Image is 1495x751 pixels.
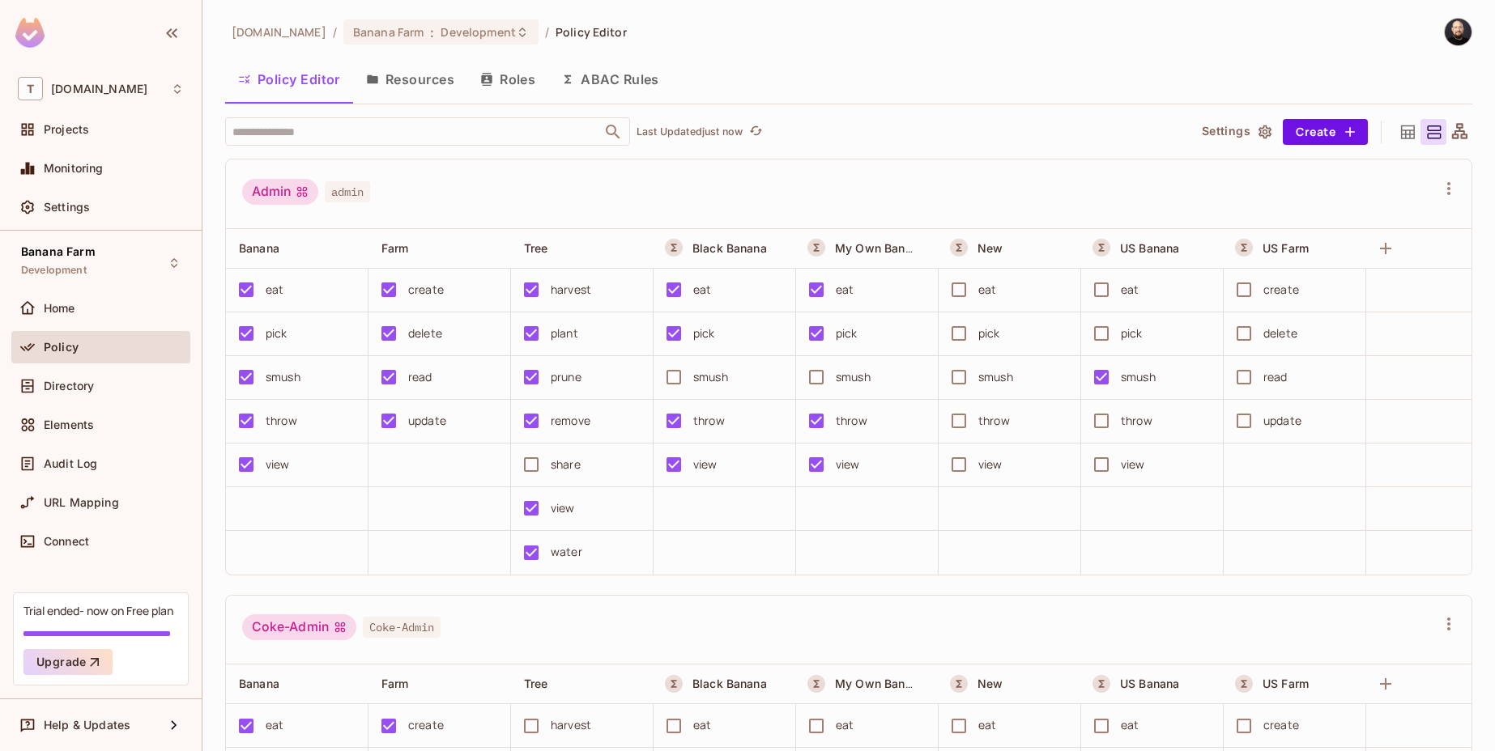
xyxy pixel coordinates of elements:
div: Admin [242,179,318,205]
span: Click to refresh data [743,122,765,142]
span: the active workspace [232,24,326,40]
span: US Farm [1263,677,1309,690]
div: pick [266,325,287,342]
button: A Resource Set is a dynamically conditioned resource, defined by real-time criteria. [665,239,683,257]
span: URL Mapping [44,496,119,509]
span: New [977,241,1003,255]
span: Tree [524,241,548,255]
div: update [1263,412,1301,430]
div: pick [1121,325,1143,342]
div: smush [836,368,871,386]
button: A Resource Set is a dynamically conditioned resource, defined by real-time criteria. [807,675,825,693]
button: A Resource Set is a dynamically conditioned resource, defined by real-time criteria. [807,239,825,257]
span: Projects [44,123,89,136]
div: read [408,368,432,386]
div: view [978,456,1003,473]
div: throw [1121,412,1152,430]
button: A Resource Set is a dynamically conditioned resource, defined by real-time criteria. [665,675,683,693]
button: A Resource Set is a dynamically conditioned resource, defined by real-time criteria. [950,675,968,693]
div: eat [266,716,283,734]
div: throw [693,412,725,430]
div: pick [836,325,858,342]
button: Policy Editor [225,59,353,100]
div: view [836,456,860,473]
button: A Resource Set is a dynamically conditioned resource, defined by real-time criteria. [1092,239,1110,257]
span: Black Banana [692,677,767,690]
div: smush [266,368,300,386]
div: prune [551,368,581,386]
span: Help & Updates [44,719,130,732]
span: Farm [381,677,409,690]
div: eat [978,716,996,734]
span: admin [325,181,370,202]
div: eat [836,716,854,734]
div: eat [693,281,711,299]
span: Tree [524,677,548,690]
p: Last Updated just now [637,125,743,138]
div: view [266,456,290,473]
img: Thomas kirk [1445,19,1472,45]
div: throw [266,412,297,430]
div: remove [551,412,590,430]
div: plant [551,325,578,342]
span: Monitoring [44,162,104,175]
span: Audit Log [44,457,97,470]
span: Elements [44,418,94,431]
span: Farm [381,241,409,255]
div: read [1263,368,1288,386]
div: eat [266,281,283,299]
div: view [1121,456,1145,473]
div: delete [408,325,442,342]
div: eat [1121,716,1139,734]
span: Banana Farm [21,245,96,258]
button: A Resource Set is a dynamically conditioned resource, defined by real-time criteria. [950,239,968,257]
div: create [408,281,444,299]
div: eat [978,281,996,299]
li: / [545,24,549,40]
div: eat [1121,281,1139,299]
button: ABAC Rules [548,59,672,100]
span: Policy Editor [556,24,627,40]
span: Black Banana [692,241,767,255]
span: Policy [44,341,79,354]
div: water [551,543,582,561]
div: update [408,412,446,430]
div: eat [693,716,711,734]
button: Open [602,121,624,143]
span: Banana Farm [353,24,424,40]
span: Home [44,302,75,315]
div: create [1263,716,1299,734]
div: view [551,499,575,517]
span: T [18,77,43,100]
span: Development [441,24,515,40]
div: create [1263,281,1299,299]
span: US Banana [1120,241,1179,255]
div: smush [1121,368,1156,386]
div: eat [836,281,854,299]
span: New [977,677,1003,690]
div: share [551,456,581,473]
span: Banana [239,677,279,690]
button: Settings [1195,119,1276,145]
div: smush [978,368,1013,386]
button: A Resource Set is a dynamically conditioned resource, defined by real-time criteria. [1235,239,1253,257]
div: throw [836,412,867,430]
span: Coke-Admin [363,617,441,638]
span: : [429,26,435,39]
div: pick [978,325,1000,342]
div: harvest [551,716,591,734]
div: delete [1263,325,1297,342]
button: Upgrade [23,649,113,675]
li: / [333,24,337,40]
span: US Farm [1263,241,1309,255]
div: throw [978,412,1010,430]
span: Connect [44,535,89,548]
span: Banana [239,241,279,255]
button: Roles [467,59,548,100]
span: Development [21,264,87,277]
button: A Resource Set is a dynamically conditioned resource, defined by real-time criteria. [1092,675,1110,693]
div: Trial ended- now on Free plan [23,603,173,618]
button: A Resource Set is a dynamically conditioned resource, defined by real-time criteria. [1235,675,1253,693]
span: My Own Banana [835,676,925,691]
span: refresh [749,124,763,140]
